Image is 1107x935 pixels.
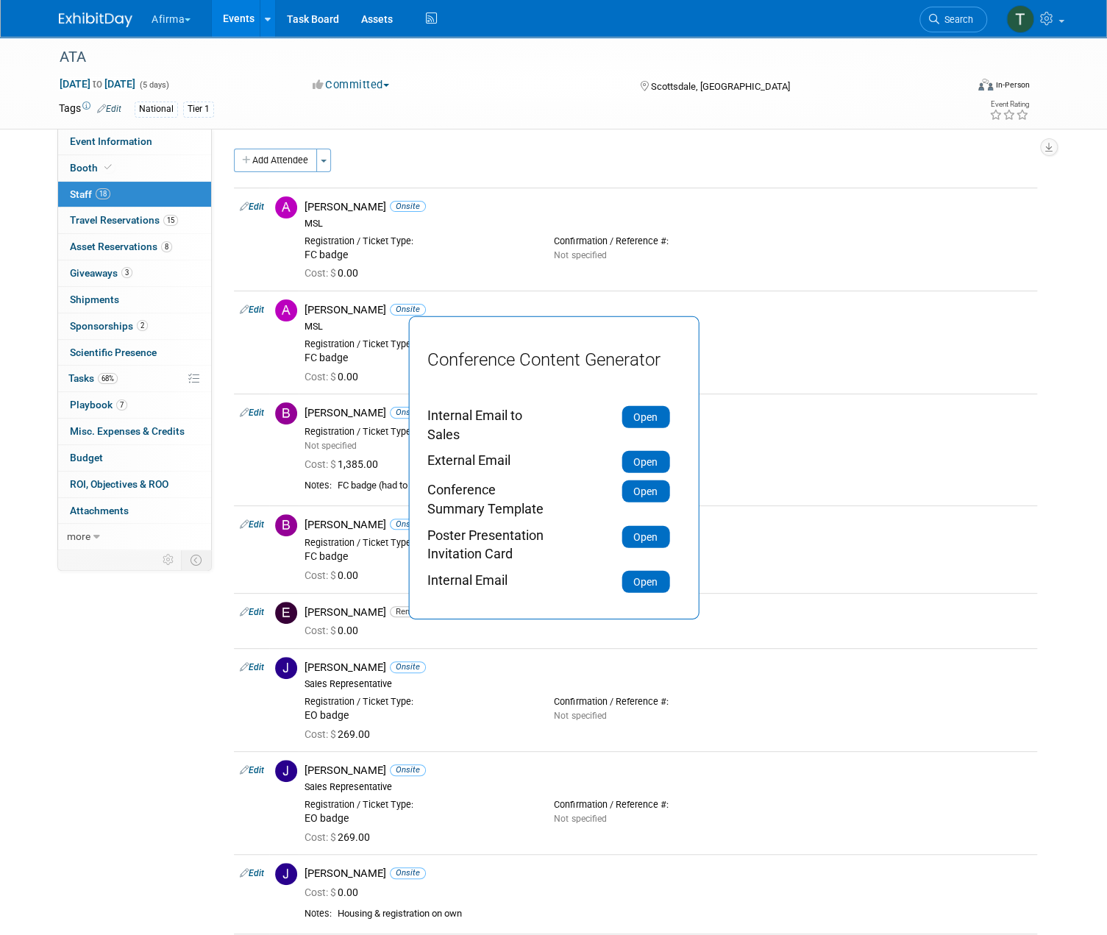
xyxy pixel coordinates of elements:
span: Attachments [70,505,129,516]
div: MSL [305,321,1031,333]
div: [PERSON_NAME] [305,661,1031,675]
span: [DATE] [DATE] [59,77,136,90]
span: Not specified [305,441,357,451]
img: Taylor Sebesta [1006,5,1034,33]
div: [PERSON_NAME] [305,406,1031,420]
i: Booth reservation complete [104,163,112,171]
img: J.jpg [275,657,297,679]
span: 0.00 [305,886,364,898]
span: Poster Presentation Invitation Card [427,527,544,561]
a: Edit [240,305,264,315]
div: Registration / Ticket Type: [305,537,532,549]
a: Search [919,7,987,32]
a: Attachments [58,498,211,524]
a: Shipments [58,287,211,313]
div: EO badge [305,709,532,722]
div: Confirmation / Reference #: [554,235,781,247]
button: Open [622,451,669,473]
div: Sales Representative [305,781,1031,793]
span: 269.00 [305,831,376,843]
span: 2 [137,320,148,331]
a: Travel Reservations15 [58,207,211,233]
div: [PERSON_NAME] [305,605,1031,619]
span: (5 days) [138,80,169,90]
span: 15 [163,215,178,226]
h1: Conference Content Generator [427,349,680,369]
span: Onsite [390,519,426,530]
span: Staff [70,188,110,200]
span: Conference Summary Template [427,482,544,516]
span: Onsite [390,407,426,418]
div: Registration / Ticket Type: [305,799,532,811]
a: Tasks68% [58,366,211,391]
span: Cost: $ [305,886,338,898]
img: J.jpg [275,760,297,782]
a: Budget [58,445,211,471]
span: ROI, Objectives & ROO [70,478,168,490]
a: Edit [240,868,264,878]
div: Registration / Ticket Type: [305,235,532,247]
img: A.jpg [275,299,297,321]
span: Asset Reservations [70,241,172,252]
a: Booth [58,155,211,181]
a: Scientific Presence [58,340,211,366]
span: Not specified [554,250,606,260]
div: Registration / Ticket Type: [305,426,532,438]
a: Edit [240,765,264,775]
td: Personalize Event Tab Strip [156,550,182,569]
img: E.jpg [275,602,297,624]
span: 0.00 [305,267,364,279]
a: Edit [240,607,264,617]
span: Remote [390,606,430,617]
div: In-Person [995,79,1030,90]
span: 0.00 [305,625,364,636]
span: Scientific Presence [70,346,157,358]
div: FC badge [305,352,532,365]
td: Toggle Event Tabs [182,550,212,569]
div: Registration / Ticket Type: [305,338,532,350]
div: [PERSON_NAME] [305,303,1031,317]
span: 8 [161,241,172,252]
a: Staff18 [58,182,211,207]
a: Event Information [58,129,211,154]
span: Not specified [554,814,606,824]
span: Event Information [70,135,152,147]
span: Search [939,14,973,25]
span: Misc. Expenses & Credits [70,425,185,437]
span: Sponsorships [70,320,148,332]
span: Playbook [70,399,127,410]
div: Housing & registration on own [338,908,1031,920]
div: [PERSON_NAME] [305,200,1031,214]
span: Cost: $ [305,267,338,279]
span: 269.00 [305,728,376,740]
span: Onsite [390,201,426,212]
button: Open [622,525,669,547]
span: more [67,530,90,542]
a: Edit [240,202,264,212]
span: 68% [98,373,118,384]
td: Tags [59,101,121,118]
span: Scottsdale, [GEOGRAPHIC_DATA] [651,81,790,92]
div: MSL [305,218,1031,230]
img: ExhibitDay [59,13,132,27]
div: FC badge (had to because we ran out of exhibitor and fc complimentary badges) [338,480,1031,492]
span: Shipments [70,294,119,305]
span: 1,385.00 [305,458,384,470]
div: [PERSON_NAME] [305,518,1031,532]
div: EO badge [305,812,532,825]
span: Cost: $ [305,625,338,636]
div: Registration / Ticket Type: [305,696,532,708]
button: Open [622,406,669,428]
a: Giveaways3 [58,260,211,286]
div: FC badge [305,249,532,262]
div: Notes: [305,908,332,920]
a: Edit [97,104,121,114]
div: Event Format [886,77,1030,99]
div: [PERSON_NAME] [305,867,1031,881]
span: Travel Reservations [70,214,178,226]
span: 7 [116,399,127,410]
a: Edit [240,519,264,530]
div: Sales Representative [305,678,1031,690]
a: Asset Reservations8 [58,234,211,260]
div: Event Rating [989,101,1029,108]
